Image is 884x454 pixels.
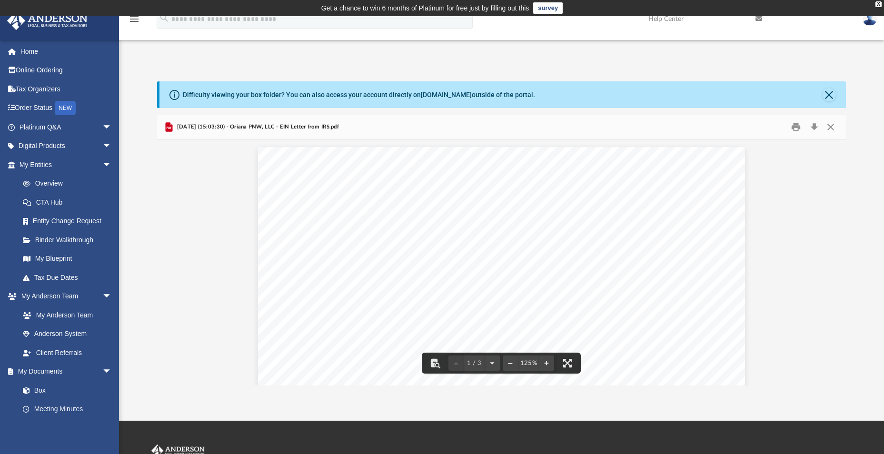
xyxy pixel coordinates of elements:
[157,140,845,385] div: Document Viewer
[539,353,554,374] button: Zoom in
[503,353,518,374] button: Zoom out
[13,174,126,193] a: Overview
[13,193,126,212] a: CTA Hub
[485,353,500,374] button: Next page
[4,11,90,30] img: Anderson Advisors Platinum Portal
[13,212,126,231] a: Entity Change Request
[102,287,121,306] span: arrow_drop_down
[557,353,578,374] button: Enter fullscreen
[805,120,823,135] button: Download
[786,120,805,135] button: Print
[823,88,836,101] button: Close
[102,155,121,175] span: arrow_drop_down
[7,79,126,99] a: Tax Organizers
[159,13,169,23] i: search
[7,287,121,306] a: My Anderson Teamarrow_drop_down
[183,90,535,100] div: Difficulty viewing your box folder? You can also access your account directly on outside of the p...
[7,362,121,381] a: My Documentsarrow_drop_down
[13,418,117,437] a: Forms Library
[518,360,539,366] div: Current zoom level
[157,140,845,385] div: File preview
[464,353,485,374] button: 1 / 3
[55,101,76,115] div: NEW
[7,99,126,118] a: Order StatusNEW
[13,381,117,400] a: Box
[102,137,121,156] span: arrow_drop_down
[321,2,529,14] div: Get a chance to win 6 months of Platinum for free just by filling out this
[7,118,126,137] a: Platinum Q&Aarrow_drop_down
[129,13,140,25] i: menu
[13,306,117,325] a: My Anderson Team
[157,115,845,385] div: Preview
[13,325,121,344] a: Anderson System
[102,362,121,382] span: arrow_drop_down
[7,155,126,174] a: My Entitiesarrow_drop_down
[875,1,882,7] div: close
[425,353,446,374] button: Toggle findbar
[7,137,126,156] a: Digital Productsarrow_drop_down
[464,360,485,366] span: 1 / 3
[533,2,563,14] a: survey
[102,118,121,137] span: arrow_drop_down
[13,249,121,268] a: My Blueprint
[13,343,121,362] a: Client Referrals
[13,400,121,419] a: Meeting Minutes
[7,42,126,61] a: Home
[421,91,472,99] a: [DOMAIN_NAME]
[13,268,126,287] a: Tax Due Dates
[822,120,839,135] button: Close
[129,18,140,25] a: menu
[13,230,126,249] a: Binder Walkthrough
[863,12,877,26] img: User Pic
[7,61,126,80] a: Online Ordering
[175,123,338,131] span: [DATE] (15:03:30) - Oriana PNW, LLC - EIN Letter from IRS.pdf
